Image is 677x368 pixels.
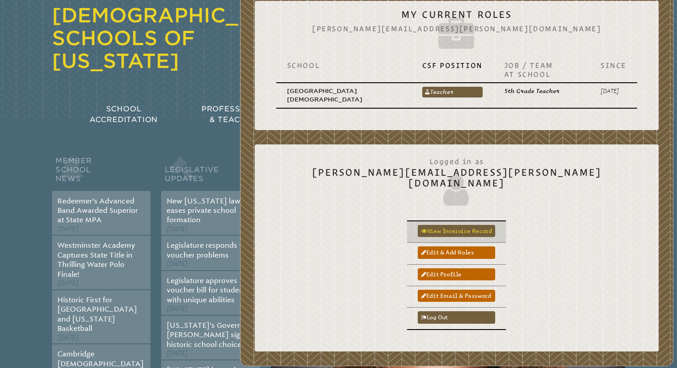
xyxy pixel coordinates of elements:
span: [DATE] [167,350,188,357]
a: Edit email & password [418,290,495,302]
span: [DATE] [57,334,78,342]
p: School [287,61,401,70]
p: CSF Position [422,61,483,70]
span: [DATE] [167,225,188,233]
a: Log out [418,311,495,323]
a: Westminster Academy Captures State Title in Thrilling Water Polo Finale! [57,241,135,278]
a: [DEMOGRAPHIC_DATA] Schools of [US_STATE] [52,4,306,72]
p: Since [600,61,626,70]
h2: Member School News [52,154,150,191]
p: [GEOGRAPHIC_DATA][DEMOGRAPHIC_DATA] [287,87,401,104]
a: Legislature responds to voucher problems [167,241,246,259]
h2: Legislative Updates [161,154,260,191]
span: Professional Development & Teacher Certification [201,105,332,124]
a: New [US_STATE] law eases private school formation [167,197,240,224]
p: Job / Team at School [504,61,579,79]
p: 5th Grade Teacher [504,87,579,95]
a: Edit profile [418,268,495,280]
span: [DATE] [167,305,188,313]
h2: My Current Roles [269,9,644,54]
h2: [PERSON_NAME][EMAIL_ADDRESS][PERSON_NAME][DOMAIN_NAME] [269,152,644,208]
span: [DATE] [57,279,78,287]
span: Logged in as [269,152,644,167]
a: Redeemer’s Advanced Band Awarded Superior at State MPA [57,197,138,224]
p: [DATE] [600,87,626,95]
span: [DATE] [57,225,78,233]
a: Historic First for [GEOGRAPHIC_DATA] and [US_STATE] Basketball [57,296,137,333]
a: Legislature approves voucher bill for students with unique abilities [167,276,250,304]
a: View inservice record [418,225,495,237]
a: [US_STATE]’s Governor [PERSON_NAME] signs historic school choice bill [167,321,253,349]
a: Teacher [422,87,483,97]
a: Edit & add roles [418,246,495,258]
span: [DATE] [167,260,188,268]
span: School Accreditation [90,105,158,124]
